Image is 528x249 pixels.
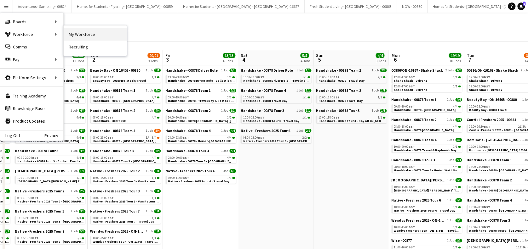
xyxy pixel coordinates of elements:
[165,148,209,153] span: Handshake - 00878 Tour 3
[469,148,527,152] span: Domino's - Banbury Heath 16366
[0,102,63,115] a: Knowledge Base
[243,99,287,103] span: Handshake - 00878 Travel Day
[77,156,81,159] span: 4/4
[453,125,457,128] span: 4/4
[319,95,385,102] a: 11:00-16:00BST1/1Handshake - 00878 Travel Day
[146,109,153,113] span: 1 Job
[319,99,363,103] span: Handshake - 00878 Travel Day
[1,156,6,159] span: 4/4
[243,95,310,102] a: 10:00-20:00BST1/1Handshake - 00878 Travel Day
[3,149,10,153] span: 4/4
[391,158,462,178] div: Handshake - 00878 Tour 31 Job4/408:00-18:00BST4/4Handshake - 00878 Tour 3 - Heriot Watt Onsite Day
[0,133,20,138] a: Log Out
[391,117,462,137] div: Handshake - 00878 Team 21 Job4/408:00-18:00BST4/4Handshake - 00878 [GEOGRAPHIC_DATA]
[90,88,135,93] span: Handshake - 00878 Team 1
[394,125,415,128] span: 08:00-18:00
[107,115,114,119] span: BST
[394,108,456,112] span: Handshake - 00878 - Leicester
[32,156,38,160] span: BST
[319,75,385,82] a: 11:00-16:00BST2/2Handshake - 00878 - Travel Day
[146,129,153,133] span: 1 Job
[394,104,461,112] a: 09:00-19:00BST4/4Handshake - 00878 - [GEOGRAPHIC_DATA]
[378,96,382,99] span: 1/1
[71,149,77,153] span: 1 Job
[243,115,310,123] a: 10:00-15:00BST1/1Handshake - 00878 Tour 3 - Travel Day
[71,109,77,113] span: 1 Job
[168,136,189,139] span: 08:00-23:00
[302,116,307,119] span: 1/1
[168,136,235,143] a: 08:00-23:00BST4/4Handshake - 00878 - Heriot-[GEOGRAPHIC_DATA] On Site Day
[455,98,462,102] span: 4/4
[258,115,264,119] span: BST
[93,95,159,102] a: 09:00-19:00BST4/4Handshake - 00878 - [GEOGRAPHIC_DATA]
[372,89,379,92] span: 1 Job
[165,148,236,153] a: Handshake - 00878 Tour 31 Job4/4
[168,79,248,83] span: Handshake - 00878 Driver Role - Collection & Drop Off
[296,129,303,133] span: 1 Job
[469,145,490,148] span: 10:00-17:00
[409,124,415,129] span: BST
[0,90,63,102] a: Training Academy
[453,145,457,148] span: 1/1
[17,156,38,159] span: 09:30-20:00
[302,136,307,139] span: 2/2
[152,156,156,159] span: 4/4
[168,75,235,82] a: 13:00-23:00BST1/1Handshake - 00878 Driver Role - Collection & Drop Off
[305,129,311,133] span: 2/2
[302,96,307,99] span: 1/1
[93,115,159,123] a: 08:00-18:00BST4/4Handshake - 00878 LSE
[378,116,382,119] span: 1/1
[15,148,85,169] div: Handshake - 00878 Tour 31 Job4/409:30-20:00BST4/4Handshake - 00878 Tour 3 - Durham Freshers Day 2
[469,105,490,108] span: 10:00-15:00
[146,89,153,92] span: 1 Job
[168,95,235,102] a: 09:00-19:00BST2/2Handshake - 00878 - Travel Day & Restock Day
[146,136,149,139] span: 1A
[394,105,415,108] span: 09:00-19:00
[71,89,77,92] span: 1 Job
[394,75,461,82] a: 12:00-17:00BST1/1Shake Shack - Driver 1
[152,96,156,99] span: 4/4
[319,116,340,119] span: 10:00-15:00
[296,89,303,92] span: 1 Job
[165,128,236,148] div: Handshake - 00878 Team 41 Job4/408:00-23:00BST4/4Handshake - 00878 - Heriot-[GEOGRAPHIC_DATA] On ...
[302,76,307,79] span: 1/1
[183,75,189,79] span: BST
[79,129,85,133] span: 4/4
[445,69,454,72] span: 2 Jobs
[467,158,512,162] span: Handshake - 00878 Team 1
[17,139,97,143] span: Handshake - 00878 - University of Aberdeen On Site Day
[90,148,161,169] div: Handshake - 00878 Tour 31 Job4/408:00-18:00BST4/4Handshake - 00878 Tour 3 - [GEOGRAPHIC_DATA] Ons...
[221,69,228,72] span: 1 Job
[391,137,462,158] div: Handshake - 00878 Team 41 Job1/110:00-20:00BST1/1Handshake - 00878 Travel & Replenish Day
[241,88,286,93] span: Handshake - 00878 Team 4
[243,139,355,143] span: Native - Freshers 2025 Tour 6 - Birkbeck - University of London
[154,129,161,133] span: 3/4
[165,128,236,133] a: Handshake - 00878 Team 41 Job4/4
[241,108,284,113] span: Handshake - 00878 Tour 3
[90,88,161,108] div: Handshake - 00878 Team 11 Job4/409:00-19:00BST4/4Handshake - 00878 - [GEOGRAPHIC_DATA]
[467,137,521,142] span: Domino's - Banbury Heath 16366
[447,98,454,102] span: 1 Job
[243,75,310,82] a: 10:00-20:00BST1/1Handshake - 00878 Driver Role - Travel Home
[241,68,311,73] a: Handshake - 00878 Driver Role1 Job1/1
[77,116,81,119] span: 4/4
[455,118,462,122] span: 4/4
[165,88,236,108] div: Handshake - 00878 Team 11 Job2/209:00-19:00BST2/2Handshake - 00878 - Travel Day & Restock Day
[154,149,161,153] span: 4/4
[316,108,359,113] span: Handshake - 00878 Tour 3
[258,75,264,79] span: BST
[243,79,310,83] span: Handshake - 00878 Driver Role - Travel Home
[221,149,228,153] span: 1 Job
[168,115,235,123] a: 10:00-20:00BST1/1Handshake - 00878 [GEOGRAPHIC_DATA] ([GEOGRAPHIC_DATA])
[0,115,63,127] a: Product Updates
[258,136,264,140] span: BST
[71,129,77,133] span: 1 Job
[168,116,189,119] span: 10:00-20:00
[165,148,236,169] div: Handshake - 00878 Tour 31 Job4/408:00-20:00BST4/4Handshake - 00878 Tour 3 - [GEOGRAPHIC_DATA] Ons...
[316,68,361,73] span: Handshake - 00878 Team 1
[391,117,462,122] a: Handshake - 00878 Team 21 Job4/4
[241,68,311,88] div: Handshake - 00878 Driver Role1 Job1/110:00-20:00BST1/1Handshake - 00878 Driver Role - Travel Home
[107,156,114,160] span: BST
[484,75,490,79] span: BST
[391,97,436,102] span: Handshake - 00878 Team 1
